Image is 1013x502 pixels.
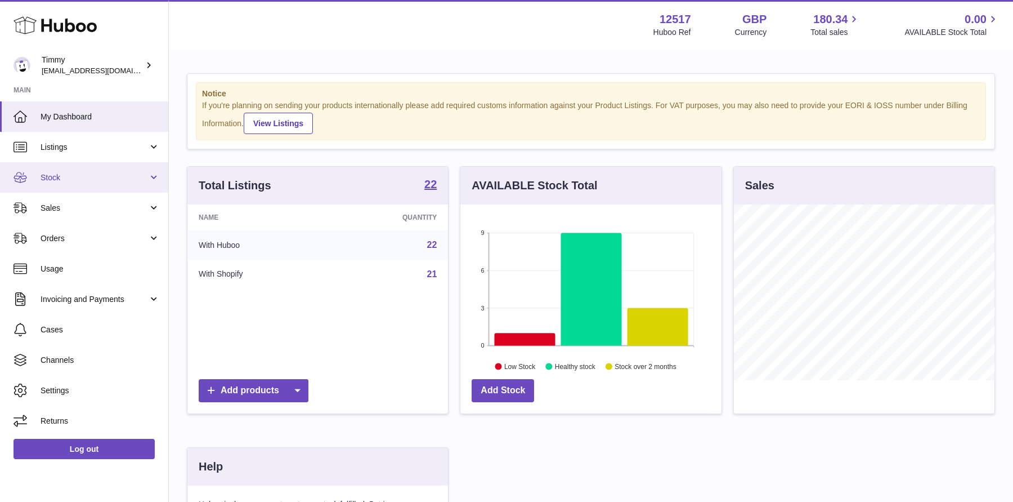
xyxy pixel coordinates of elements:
text: Healthy stock [555,362,596,370]
span: Stock [41,172,148,183]
span: My Dashboard [41,112,160,122]
span: Listings [41,142,148,153]
th: Name [187,205,328,230]
a: 21 [427,269,437,279]
a: Add products [199,379,308,402]
span: Orders [41,233,148,244]
span: [EMAIL_ADDRESS][DOMAIN_NAME] [42,66,165,75]
text: 6 [481,267,485,274]
text: 9 [481,229,485,236]
div: Currency [735,27,767,38]
th: Quantity [328,205,449,230]
div: Timmy [42,55,143,76]
span: 180.34 [813,12,848,27]
h3: Sales [745,178,774,193]
td: With Huboo [187,230,328,260]
span: Cases [41,325,160,335]
span: Channels [41,355,160,366]
strong: Notice [202,88,980,99]
span: Usage [41,264,160,274]
text: Stock over 2 months [615,362,676,370]
span: Returns [41,416,160,427]
a: Add Stock [472,379,534,402]
text: 0 [481,342,485,349]
span: AVAILABLE Stock Total [904,27,999,38]
text: Low Stock [504,362,536,370]
strong: 22 [424,179,437,190]
td: With Shopify [187,260,328,289]
a: View Listings [244,113,313,134]
h3: AVAILABLE Stock Total [472,178,597,193]
span: Total sales [810,27,860,38]
img: support@pumpkinproductivity.org [14,57,30,74]
span: Invoicing and Payments [41,294,148,305]
span: Sales [41,203,148,214]
h3: Help [199,459,223,474]
text: 3 [481,304,485,311]
a: 22 [427,240,437,250]
a: 180.34 Total sales [810,12,860,38]
strong: 12517 [660,12,691,27]
a: Log out [14,439,155,459]
a: 0.00 AVAILABLE Stock Total [904,12,999,38]
h3: Total Listings [199,178,271,193]
div: Huboo Ref [653,27,691,38]
span: Settings [41,385,160,396]
a: 22 [424,179,437,192]
span: 0.00 [965,12,987,27]
div: If you're planning on sending your products internationally please add required customs informati... [202,100,980,134]
strong: GBP [742,12,767,27]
